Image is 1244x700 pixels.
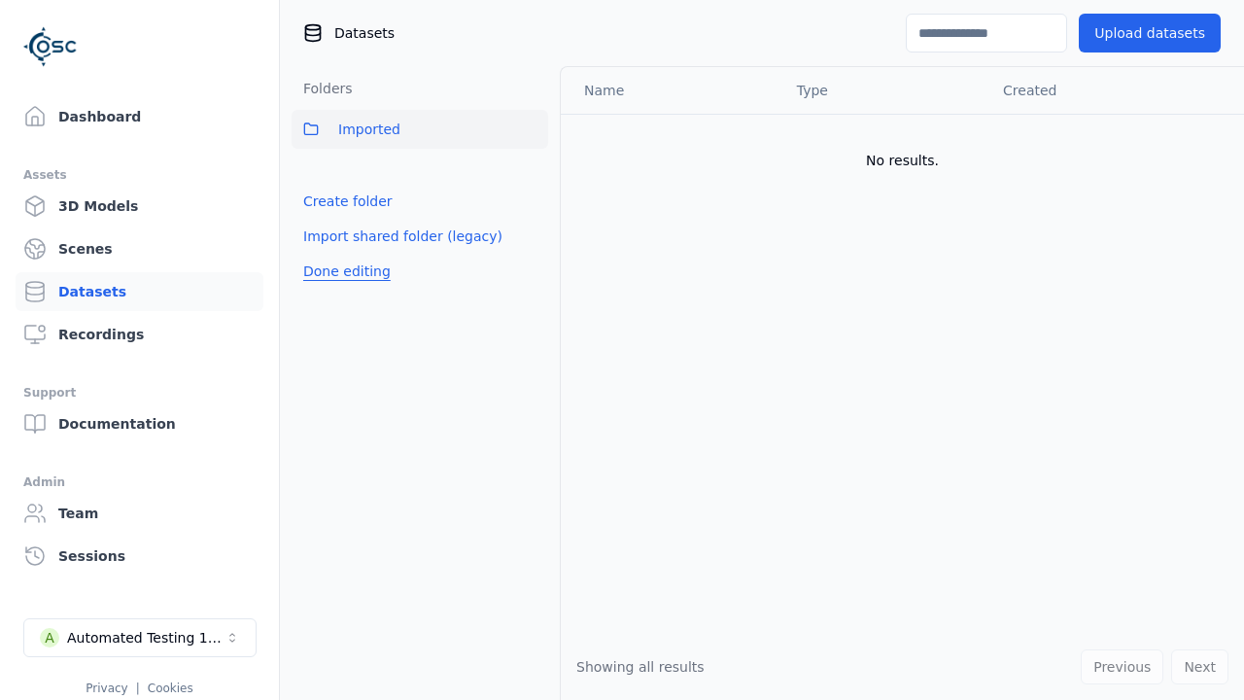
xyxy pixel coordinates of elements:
span: Datasets [334,23,395,43]
div: Admin [23,471,256,494]
a: Dashboard [16,97,263,136]
span: | [136,682,140,695]
a: Documentation [16,404,263,443]
button: Upload datasets [1079,14,1221,52]
h3: Folders [292,79,353,98]
a: Cookies [148,682,193,695]
td: No results. [561,114,1244,207]
button: Select a workspace [23,618,257,657]
a: Privacy [86,682,127,695]
button: Import shared folder (legacy) [292,219,514,254]
a: Datasets [16,272,263,311]
a: Create folder [303,192,393,211]
a: 3D Models [16,187,263,226]
div: Assets [23,163,256,187]
a: Scenes [16,229,263,268]
a: Team [16,494,263,533]
th: Type [781,67,987,114]
div: Support [23,381,256,404]
span: Imported [338,118,400,141]
a: Sessions [16,537,263,576]
button: Done editing [292,254,402,289]
img: Logo [23,19,78,74]
a: Import shared folder (legacy) [303,227,502,246]
th: Name [561,67,781,114]
button: Create folder [292,184,404,219]
a: Recordings [16,315,263,354]
div: A [40,628,59,647]
button: Imported [292,110,548,149]
div: Automated Testing 1 - Playwright [67,628,225,647]
th: Created [987,67,1213,114]
span: Showing all results [576,659,705,675]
